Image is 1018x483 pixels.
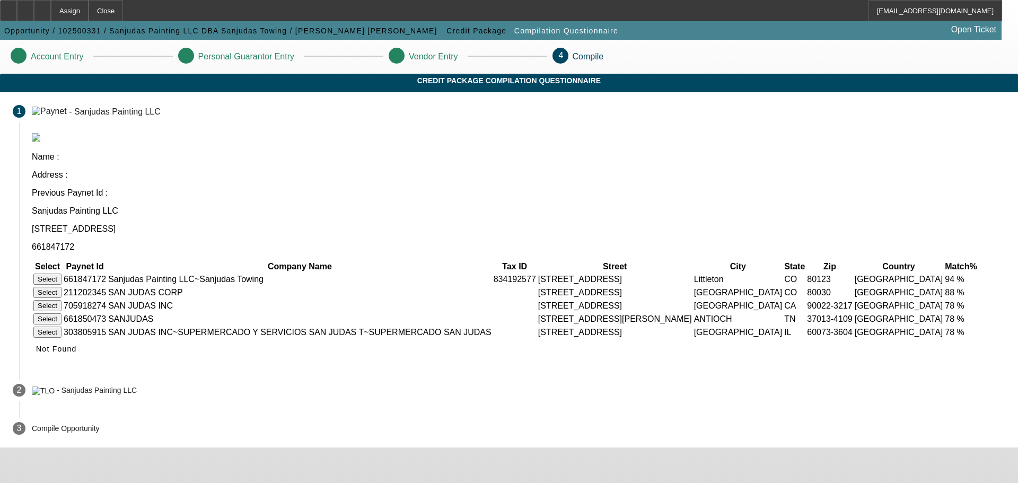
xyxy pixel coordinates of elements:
td: 211202345 [63,286,107,298]
td: 37013-4109 [806,313,853,325]
th: Select [33,261,62,272]
span: Credit Package Compilation Questionnaire [8,76,1010,85]
img: paynet_logo.jpg [32,133,40,142]
td: 60073-3604 [806,326,853,338]
a: Open Ticket [947,21,1001,39]
td: Sanjudas Painting LLC~Sanjudas Towing [108,273,492,285]
img: TLO [32,387,55,395]
td: [GEOGRAPHIC_DATA] [854,273,944,285]
img: Paynet [32,107,67,116]
p: Vendor Entry [409,52,458,62]
p: Personal Guarantor Entry [198,52,294,62]
th: Tax ID [493,261,537,272]
p: Compile Opportunity [32,424,100,433]
span: 2 [17,385,22,395]
td: 94 % [944,273,977,285]
span: Credit Package [446,27,506,35]
button: Not Found [32,339,81,358]
p: Compile [573,52,604,62]
td: CO [784,273,805,285]
button: Compilation Questionnaire [512,21,621,40]
p: Name : [32,152,1005,162]
td: 303805915 [63,326,107,338]
span: 4 [559,51,564,60]
td: [STREET_ADDRESS] [538,300,692,312]
p: Previous Paynet Id : [32,188,1005,198]
th: Street [538,261,692,272]
td: 705918274 [63,300,107,312]
td: [GEOGRAPHIC_DATA] [694,286,783,298]
td: 78 % [944,313,977,325]
td: [GEOGRAPHIC_DATA] [854,286,944,298]
button: Credit Package [444,21,509,40]
td: 78 % [944,300,977,312]
button: Select [33,300,62,311]
td: [GEOGRAPHIC_DATA] [694,300,783,312]
th: Match% [944,261,977,272]
span: Not Found [36,345,77,353]
button: Select [33,287,62,298]
td: SANJUDAS [108,313,492,325]
td: 80123 [806,273,853,285]
th: Company Name [108,261,492,272]
th: Paynet Id [63,261,107,272]
td: 78 % [944,326,977,338]
div: - Sanjudas Painting LLC [57,387,137,395]
td: CA [784,300,805,312]
span: Compilation Questionnaire [514,27,618,35]
td: 80030 [806,286,853,298]
td: ANTIOCH [694,313,783,325]
td: 90022-3217 [806,300,853,312]
td: CO [784,286,805,298]
span: 3 [17,424,22,433]
td: 661850473 [63,313,107,325]
td: [STREET_ADDRESS] [538,273,692,285]
td: TN [784,313,805,325]
td: [GEOGRAPHIC_DATA] [694,326,783,338]
p: [STREET_ADDRESS] [32,224,1005,234]
td: IL [784,326,805,338]
td: 661847172 [63,273,107,285]
span: 1 [17,107,22,116]
td: Littleton [694,273,783,285]
td: SAN JUDAS INC~SUPERMERCADO Y SERVICIOS SAN JUDAS T~SUPERMERCADO SAN JUDAS [108,326,492,338]
button: Select [33,327,62,338]
button: Select [33,274,62,285]
th: Zip [806,261,853,272]
p: Sanjudas Painting LLC [32,206,1005,216]
td: [STREET_ADDRESS][PERSON_NAME] [538,313,692,325]
td: SAN JUDAS INC [108,300,492,312]
td: SAN JUDAS CORP [108,286,492,298]
th: City [694,261,783,272]
p: Address : [32,170,1005,180]
td: [STREET_ADDRESS] [538,326,692,338]
p: 661847172 [32,242,1005,252]
td: 88 % [944,286,977,298]
th: Country [854,261,944,272]
td: [GEOGRAPHIC_DATA] [854,326,944,338]
td: [GEOGRAPHIC_DATA] [854,313,944,325]
td: 834192577 [493,273,537,285]
td: [STREET_ADDRESS] [538,286,692,298]
p: Account Entry [31,52,84,62]
div: - Sanjudas Painting LLC [69,107,161,116]
span: Opportunity / 102500331 / Sanjudas Painting LLC DBA Sanjudas Towing / [PERSON_NAME] [PERSON_NAME] [4,27,437,35]
td: [GEOGRAPHIC_DATA] [854,300,944,312]
button: Select [33,313,62,324]
th: State [784,261,805,272]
